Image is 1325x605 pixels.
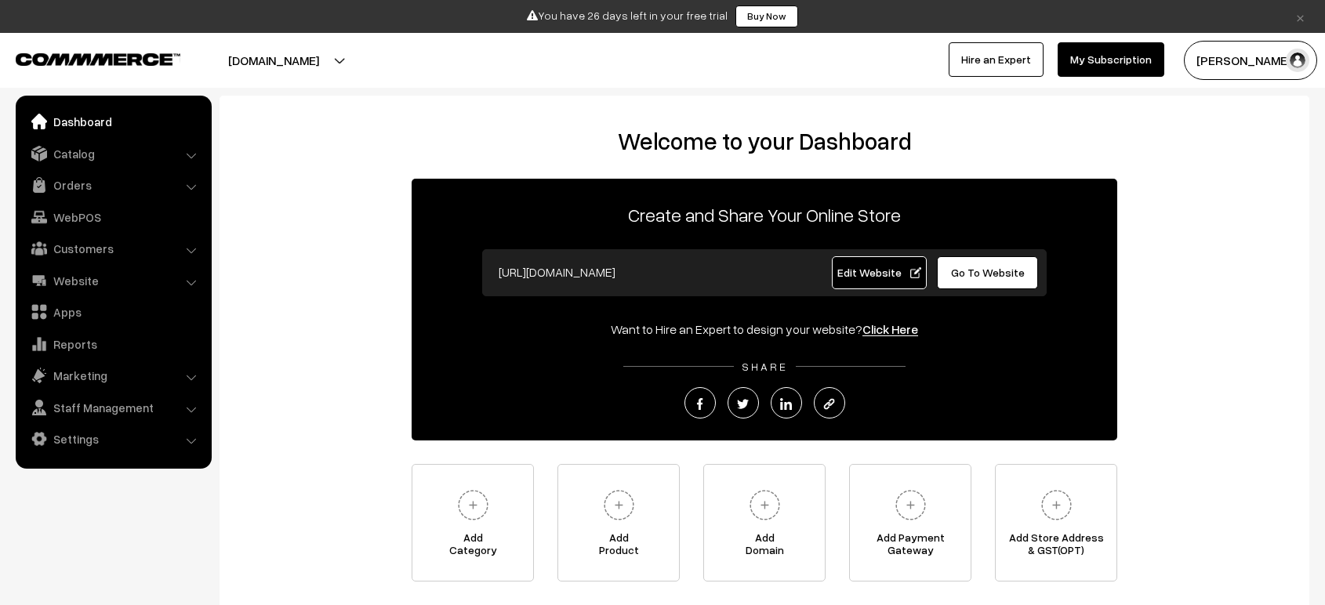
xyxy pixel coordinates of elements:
a: Go To Website [937,256,1038,289]
a: Customers [20,234,206,263]
a: × [1290,7,1311,26]
a: Click Here [862,321,918,337]
button: [PERSON_NAME] [1184,41,1317,80]
span: Edit Website [837,266,921,279]
span: Add Payment Gateway [850,531,971,563]
a: WebPOS [20,203,206,231]
a: AddProduct [557,464,680,581]
a: COMMMERCE [16,49,153,67]
a: My Subscription [1058,42,1164,77]
img: plus.svg [597,484,641,527]
span: Add Domain [704,531,825,563]
span: Add Product [558,531,679,563]
div: Want to Hire an Expert to design your website? [412,320,1117,339]
a: AddDomain [703,464,826,581]
img: plus.svg [1035,484,1078,527]
a: Edit Website [832,256,927,289]
a: Website [20,266,206,295]
div: You have 26 days left in your free trial [5,5,1320,27]
a: AddCategory [412,464,534,581]
a: Dashboard [20,107,206,136]
span: Go To Website [951,266,1025,279]
a: Staff Management [20,393,206,422]
a: Reports [20,330,206,358]
span: Add Store Address & GST(OPT) [996,531,1116,563]
p: Create and Share Your Online Store [412,201,1117,229]
img: plus.svg [889,484,932,527]
span: SHARE [734,360,796,373]
a: Orders [20,171,206,199]
a: Buy Now [735,5,798,27]
img: user [1286,49,1309,72]
img: plus.svg [452,484,495,527]
a: Add Store Address& GST(OPT) [995,464,1117,581]
a: Settings [20,425,206,453]
button: [DOMAIN_NAME] [173,41,374,80]
a: Add PaymentGateway [849,464,971,581]
h2: Welcome to your Dashboard [235,127,1294,155]
img: plus.svg [743,484,786,527]
a: Marketing [20,361,206,389]
a: Catalog [20,139,206,168]
a: Hire an Expert [949,42,1044,77]
span: Add Category [412,531,533,563]
a: Apps [20,298,206,326]
img: COMMMERCE [16,53,180,65]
